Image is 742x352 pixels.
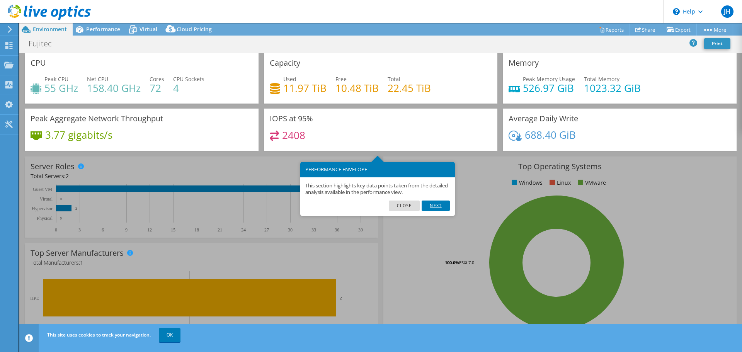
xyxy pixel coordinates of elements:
[25,39,64,48] h1: Fujitec
[159,328,180,342] a: OK
[86,26,120,33] span: Performance
[593,24,630,36] a: Reports
[140,26,157,33] span: Virtual
[47,332,151,338] span: This site uses cookies to track your navigation.
[389,201,420,211] a: Close
[721,5,733,18] span: JH
[33,26,67,33] span: Environment
[177,26,212,33] span: Cloud Pricing
[305,182,450,196] p: This section highlights key data points taken from the detailed analysis available in the perform...
[661,24,697,36] a: Export
[704,38,730,49] a: Print
[630,24,661,36] a: Share
[422,201,449,211] a: Next
[305,167,450,172] h3: PERFORMANCE ENVELOPE
[696,24,732,36] a: More
[673,8,680,15] svg: \n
